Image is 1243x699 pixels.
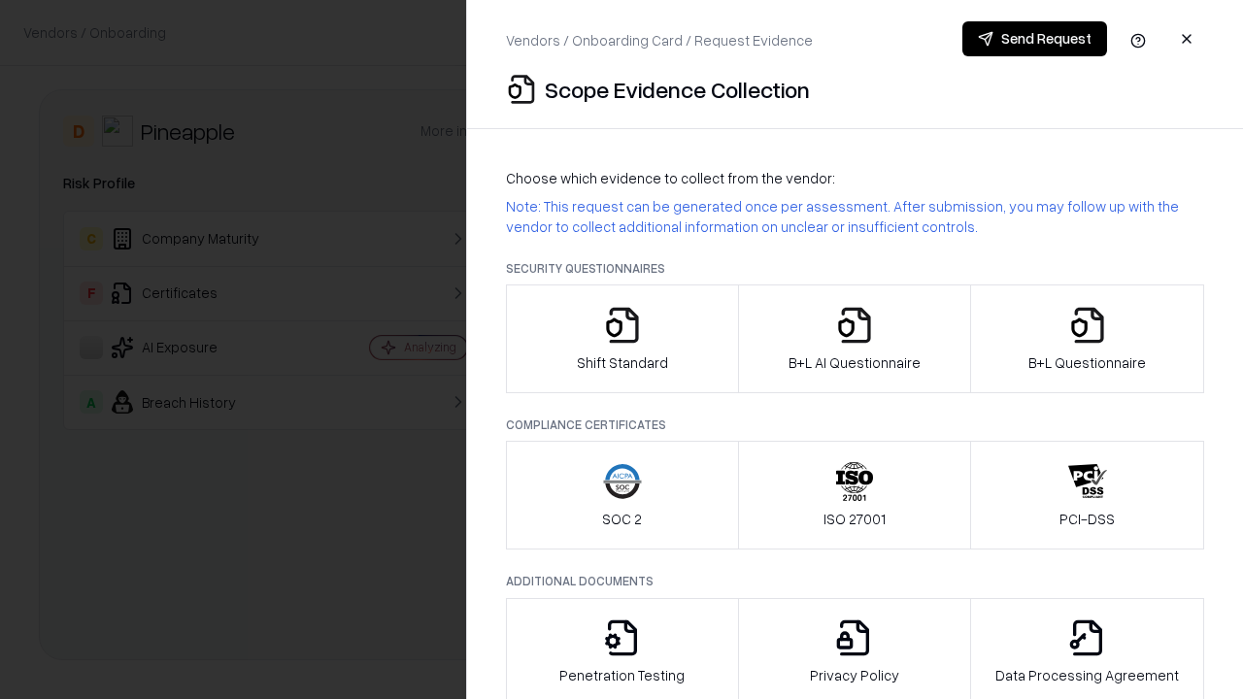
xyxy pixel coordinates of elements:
p: SOC 2 [602,509,642,529]
p: Security Questionnaires [506,260,1204,277]
p: Choose which evidence to collect from the vendor: [506,168,1204,188]
p: Privacy Policy [810,665,899,685]
p: Additional Documents [506,573,1204,589]
p: ISO 27001 [823,509,886,529]
p: PCI-DSS [1059,509,1115,529]
button: Shift Standard [506,284,739,393]
button: Send Request [962,21,1107,56]
p: B+L AI Questionnaire [789,352,921,373]
p: Data Processing Agreement [995,665,1179,685]
p: Penetration Testing [559,665,685,685]
p: Compliance Certificates [506,416,1204,433]
p: Shift Standard [577,352,668,373]
p: Vendors / Onboarding Card / Request Evidence [506,30,813,50]
button: PCI-DSS [970,441,1204,549]
button: ISO 27001 [738,441,972,549]
p: Scope Evidence Collection [545,74,810,105]
button: SOC 2 [506,441,739,549]
button: B+L AI Questionnaire [738,284,972,393]
p: B+L Questionnaire [1028,352,1146,373]
p: Note: This request can be generated once per assessment. After submission, you may follow up with... [506,196,1204,237]
button: B+L Questionnaire [970,284,1204,393]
